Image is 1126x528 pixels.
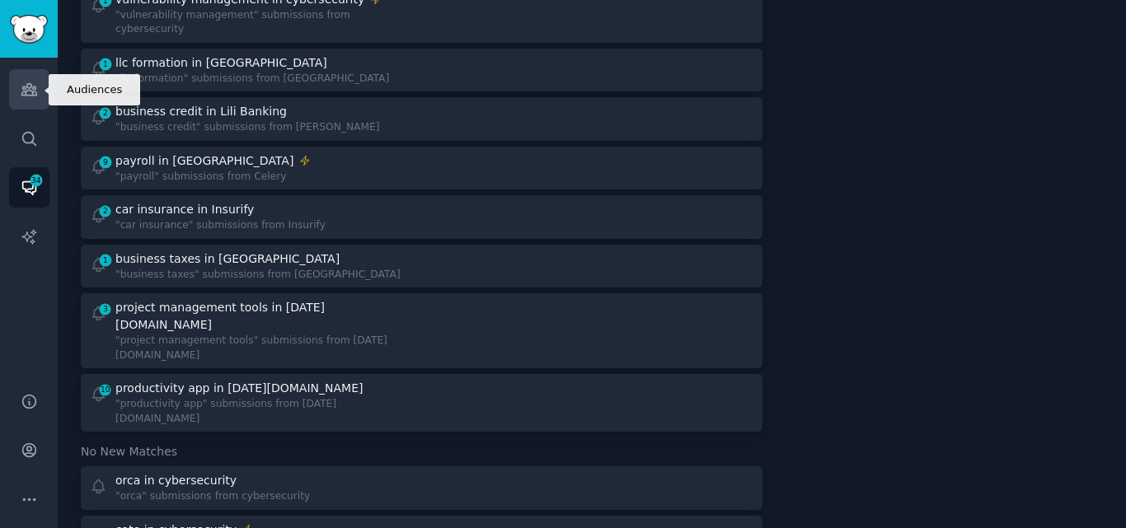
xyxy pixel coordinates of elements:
[115,397,410,426] div: "productivity app" submissions from [DATE][DOMAIN_NAME]
[115,170,311,185] div: "payroll" submissions from Celery
[81,443,177,460] span: No New Matches
[115,72,389,86] div: "llc formation" submissions from [GEOGRAPHIC_DATA]
[81,195,762,239] a: 2car insurance in Insurify"car insurance" submissions from Insurify
[98,205,113,217] span: 2
[29,175,44,186] span: 34
[98,58,113,70] span: 1
[115,299,407,334] div: project management tools in [DATE][DOMAIN_NAME]
[81,245,762,288] a: 1business taxes in [GEOGRAPHIC_DATA]"business taxes" submissions from [GEOGRAPHIC_DATA]
[98,384,113,395] span: 10
[81,147,762,190] a: 9payroll in [GEOGRAPHIC_DATA]"payroll" submissions from Celery
[98,255,113,266] span: 1
[98,303,113,315] span: 3
[115,250,340,268] div: business taxes in [GEOGRAPHIC_DATA]
[115,8,410,37] div: "vulnerability management" submissions from cybersecurity
[115,218,326,233] div: "car insurance" submissions from Insurify
[9,167,49,208] a: 34
[81,466,762,510] a: orca in cybersecurity"orca" submissions from cybersecurity
[115,380,363,397] div: productivity app in [DATE][DOMAIN_NAME]
[81,97,762,141] a: 2business credit in Lili Banking"business credit" submissions from [PERSON_NAME]
[81,49,762,92] a: 1llc formation in [GEOGRAPHIC_DATA]"llc formation" submissions from [GEOGRAPHIC_DATA]
[115,489,310,504] div: "orca" submissions from cybersecurity
[115,120,380,135] div: "business credit" submissions from [PERSON_NAME]
[115,152,293,170] div: payroll in [GEOGRAPHIC_DATA]
[98,157,113,168] span: 9
[115,472,237,489] div: orca in cybersecurity
[10,15,48,44] img: GummySearch logo
[81,293,762,368] a: 3project management tools in [DATE][DOMAIN_NAME]"project management tools" submissions from [DATE...
[115,268,401,283] div: "business taxes" submissions from [GEOGRAPHIC_DATA]
[115,103,287,120] div: business credit in Lili Banking
[98,107,113,119] span: 2
[115,54,327,72] div: llc formation in [GEOGRAPHIC_DATA]
[115,334,410,362] div: "project management tools" submissions from [DATE][DOMAIN_NAME]
[81,374,762,432] a: 10productivity app in [DATE][DOMAIN_NAME]"productivity app" submissions from [DATE][DOMAIN_NAME]
[115,201,254,218] div: car insurance in Insurify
